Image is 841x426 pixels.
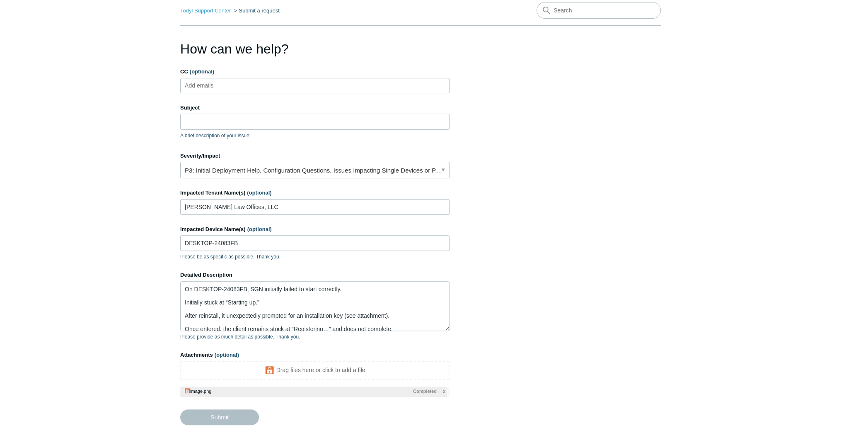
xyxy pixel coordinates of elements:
p: Please be as specific as possible. Thank you. [180,253,450,260]
span: (optional) [247,190,271,196]
label: CC [180,68,450,76]
label: Detailed Description [180,271,450,279]
span: (optional) [215,352,239,358]
li: Todyl Support Center [180,7,232,14]
a: Todyl Support Center [180,7,231,14]
span: (optional) [247,226,272,232]
span: x [443,388,445,395]
li: Submit a request [232,7,280,14]
p: Please provide as much detail as possible. Thank you. [180,333,450,341]
label: Impacted Tenant Name(s) [180,189,450,197]
label: Severity/Impact [180,152,450,160]
label: Attachments [180,351,450,359]
input: Submit [180,409,259,425]
span: (optional) [190,68,214,75]
input: Add emails [182,79,231,92]
p: A brief description of your issue. [180,132,450,139]
a: P3: Initial Deployment Help, Configuration Questions, Issues Impacting Single Devices or Past Out... [180,162,450,178]
input: Search [536,2,661,19]
label: Subject [180,104,450,112]
h1: How can we help? [180,39,450,59]
label: Impacted Device Name(s) [180,225,450,234]
span: Completed [413,388,437,395]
